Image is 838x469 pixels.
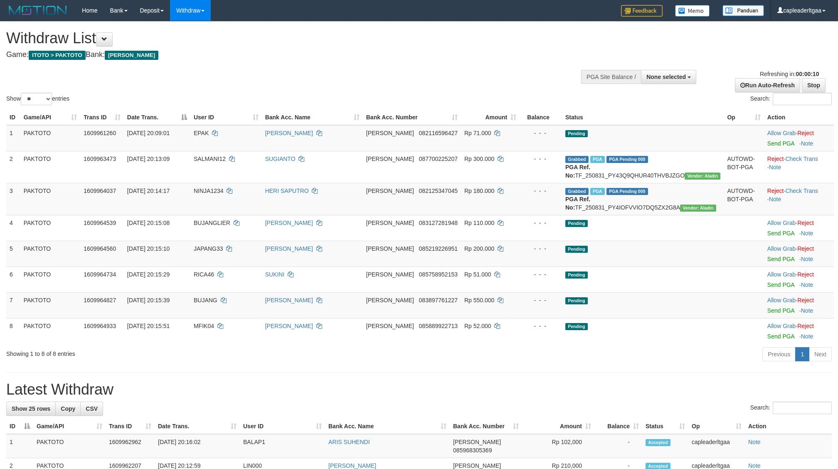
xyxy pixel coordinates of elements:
[366,323,414,329] span: [PERSON_NAME]
[328,462,376,469] a: [PERSON_NAME]
[464,130,491,136] span: Rp 71.000
[767,323,796,329] a: Allow Grab
[590,156,605,163] span: Marked by capleaderltgaa
[565,164,590,179] b: PGA Ref. No:
[194,271,214,278] span: RICA46
[127,323,170,329] span: [DATE] 20:15:51
[33,434,106,458] td: PAKTOTO
[762,347,796,361] a: Previous
[84,130,116,136] span: 1609961260
[523,219,559,227] div: - - -
[6,30,550,47] h1: Withdraw List
[523,270,559,279] div: - - -
[6,318,20,344] td: 8
[767,220,796,226] a: Allow Grab
[20,241,81,267] td: PAKTOTO
[419,245,458,252] span: Copy 085219226951 to clipboard
[84,271,116,278] span: 1609964734
[265,323,313,329] a: [PERSON_NAME]
[773,93,832,105] input: Search:
[155,419,240,434] th: Date Trans.: activate to sort column ascending
[565,220,588,227] span: Pending
[6,402,56,416] a: Show 25 rows
[523,155,559,163] div: - - -
[127,220,170,226] span: [DATE] 20:15:08
[724,183,764,215] td: AUTOWD-BOT-PGA
[20,125,81,151] td: PAKTOTO
[565,272,588,279] span: Pending
[127,188,170,194] span: [DATE] 20:14:17
[20,110,81,125] th: Game/API: activate to sort column ascending
[764,215,834,241] td: ·
[562,183,724,215] td: TF_250831_PY4IOFVVIO7DQ5ZX2G8A
[785,156,818,162] a: Check Trans
[767,140,794,147] a: Send PGA
[419,156,458,162] span: Copy 087700225207 to clipboard
[453,447,492,454] span: Copy 085968305369 to clipboard
[240,419,325,434] th: User ID: activate to sort column ascending
[464,220,494,226] span: Rp 110.000
[767,220,797,226] span: ·
[6,4,69,17] img: MOTION_logo.png
[724,110,764,125] th: Op: activate to sort column ascending
[265,245,313,252] a: [PERSON_NAME]
[767,156,784,162] a: Reject
[797,297,814,304] a: Reject
[450,419,522,434] th: Bank Acc. Number: activate to sort column ascending
[520,110,562,125] th: Balance
[685,173,720,180] span: Vendor URL: https://payment4.1velocity.biz
[464,245,494,252] span: Rp 200.000
[194,323,214,329] span: MFIK04
[86,405,98,412] span: CSV
[464,297,494,304] span: Rp 550.000
[767,333,794,340] a: Send PGA
[565,188,589,195] span: Grabbed
[606,188,648,195] span: PGA Pending
[194,130,209,136] span: EPAK
[745,419,832,434] th: Action
[464,188,494,194] span: Rp 180.000
[194,245,223,252] span: JAPANG33
[764,241,834,267] td: ·
[453,439,501,445] span: [PERSON_NAME]
[55,402,81,416] a: Copy
[106,434,155,458] td: 1609962962
[84,245,116,252] span: 1609964560
[363,110,461,125] th: Bank Acc. Number: activate to sort column ascending
[265,297,313,304] a: [PERSON_NAME]
[461,110,520,125] th: Amount: activate to sort column ascending
[767,307,794,314] a: Send PGA
[29,51,86,60] span: ITOTO > PAKTOTO
[748,462,761,469] a: Note
[797,271,814,278] a: Reject
[366,130,414,136] span: [PERSON_NAME]
[6,434,33,458] td: 1
[562,110,724,125] th: Status
[265,188,309,194] a: HERI SAPUTRO
[6,183,20,215] td: 3
[20,292,81,318] td: PAKTOTO
[464,271,491,278] span: Rp 51.000
[722,5,764,16] img: panduan.png
[366,188,414,194] span: [PERSON_NAME]
[801,256,813,262] a: Note
[764,318,834,344] td: ·
[688,419,745,434] th: Op: activate to sort column ascending
[265,156,296,162] a: SUGIANTO
[262,110,363,125] th: Bank Acc. Name: activate to sort column ascending
[767,297,796,304] a: Allow Grab
[801,307,813,314] a: Note
[105,51,158,60] span: [PERSON_NAME]
[419,188,458,194] span: Copy 082125347045 to clipboard
[767,130,796,136] a: Allow Grab
[33,419,106,434] th: Game/API: activate to sort column ascending
[801,140,813,147] a: Note
[769,196,781,202] a: Note
[6,215,20,241] td: 4
[6,93,69,105] label: Show entries
[764,125,834,151] td: ·
[366,156,414,162] span: [PERSON_NAME]
[764,151,834,183] td: · ·
[6,381,832,398] h1: Latest Withdraw
[127,245,170,252] span: [DATE] 20:15:10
